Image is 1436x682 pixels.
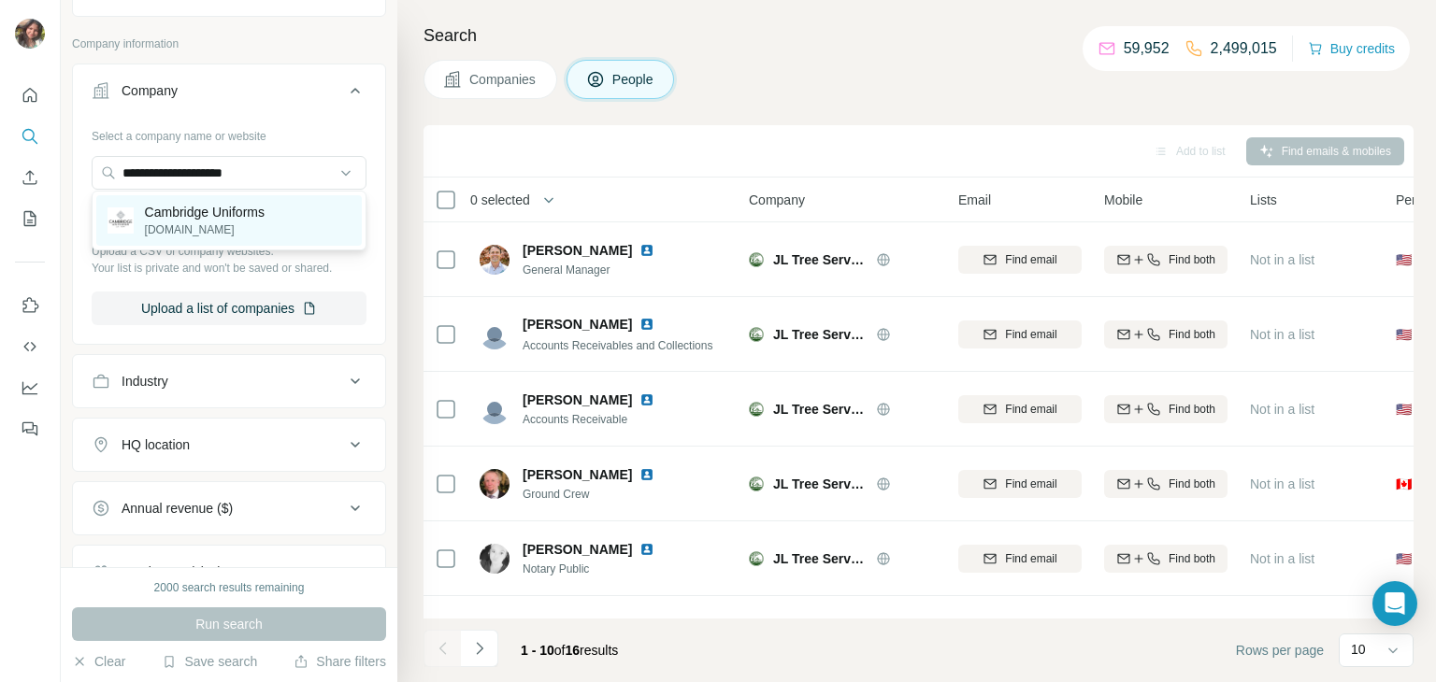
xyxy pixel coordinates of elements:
[480,245,510,275] img: Avatar
[1005,401,1056,418] span: Find email
[154,579,305,596] div: 2000 search results remaining
[1104,395,1228,423] button: Find both
[72,36,386,52] p: Company information
[639,617,654,632] img: LinkedIn logo
[73,486,385,531] button: Annual revenue ($)
[122,372,168,391] div: Industry
[523,465,632,484] span: [PERSON_NAME]
[958,246,1082,274] button: Find email
[773,325,867,344] span: JL Tree Service
[1351,640,1366,659] p: 10
[958,395,1082,423] button: Find email
[15,202,45,235] button: My lists
[958,191,991,209] span: Email
[958,545,1082,573] button: Find email
[480,469,510,499] img: Avatar
[749,327,764,342] img: Logo of JL Tree Service
[1308,36,1395,62] button: Buy credits
[639,467,654,482] img: LinkedIn logo
[92,243,366,260] p: Upload a CSV of company websites.
[470,191,530,209] span: 0 selected
[480,394,510,424] img: Avatar
[523,262,677,278] span: General Manager
[1396,400,1412,419] span: 🇺🇸
[639,317,654,332] img: LinkedIn logo
[122,81,178,100] div: Company
[122,562,222,581] div: Employees (size)
[1250,191,1277,209] span: Lists
[958,470,1082,498] button: Find email
[469,70,538,89] span: Companies
[1104,545,1228,573] button: Find both
[566,643,581,658] span: 16
[521,643,554,658] span: 1 - 10
[15,371,45,405] button: Dashboard
[1250,551,1314,566] span: Not in a list
[92,121,366,145] div: Select a company name or website
[424,22,1414,49] h4: Search
[1250,252,1314,267] span: Not in a list
[958,320,1082,348] button: Find email
[749,402,764,417] img: Logo of JL Tree Service
[1124,37,1170,60] p: 59,952
[1396,250,1412,269] span: 🇺🇸
[749,252,764,267] img: Logo of JL Tree Service
[523,315,632,334] span: [PERSON_NAME]
[1250,327,1314,342] span: Not in a list
[1250,476,1314,491] span: Not in a list
[1169,550,1215,567] span: Find both
[145,203,265,221] p: Cambridge Uniforms
[523,391,632,409] span: [PERSON_NAME]
[1169,251,1215,268] span: Find both
[1396,325,1412,344] span: 🇺🇸
[521,643,618,658] span: results
[523,486,677,503] span: Ground Crew
[122,499,233,518] div: Annual revenue ($)
[1005,326,1056,343] span: Find email
[1236,641,1324,660] span: Rows per page
[749,476,764,491] img: Logo of JL Tree Service
[73,359,385,404] button: Industry
[15,330,45,363] button: Use Surfe API
[73,549,385,594] button: Employees (size)
[145,221,265,238] p: [DOMAIN_NAME]
[523,540,632,559] span: [PERSON_NAME]
[73,68,385,121] button: Company
[92,260,366,277] p: Your list is private and won't be saved or shared.
[1104,191,1142,209] span: Mobile
[15,161,45,194] button: Enrich CSV
[1005,251,1056,268] span: Find email
[461,630,498,667] button: Navigate to next page
[523,339,712,352] span: Accounts Receivables and Collections
[1005,550,1056,567] span: Find email
[1169,326,1215,343] span: Find both
[480,544,510,574] img: Avatar
[1250,402,1314,417] span: Not in a list
[480,618,510,648] img: Avatar
[1005,476,1056,492] span: Find email
[773,250,867,269] span: JL Tree Service
[1396,475,1412,493] span: 🇨🇦
[523,241,632,260] span: [PERSON_NAME]
[15,120,45,153] button: Search
[773,400,867,419] span: JL Tree Service
[1396,549,1412,568] span: 🇺🇸
[639,542,654,557] img: LinkedIn logo
[639,243,654,258] img: LinkedIn logo
[523,561,677,577] span: Notary Public
[162,652,257,671] button: Save search
[73,422,385,467] button: HQ location
[1169,401,1215,418] span: Find both
[294,652,386,671] button: Share filters
[554,643,566,658] span: of
[773,549,867,568] span: JL Tree Service
[480,320,510,349] img: Avatar
[122,435,190,454] div: HQ location
[1211,37,1277,60] p: 2,499,015
[92,291,366,325] button: Upload a list of companies
[15,412,45,446] button: Feedback
[72,652,125,671] button: Clear
[15,289,45,322] button: Use Surfe on LinkedIn
[639,392,654,407] img: LinkedIn logo
[108,207,134,234] img: Cambridge Uniforms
